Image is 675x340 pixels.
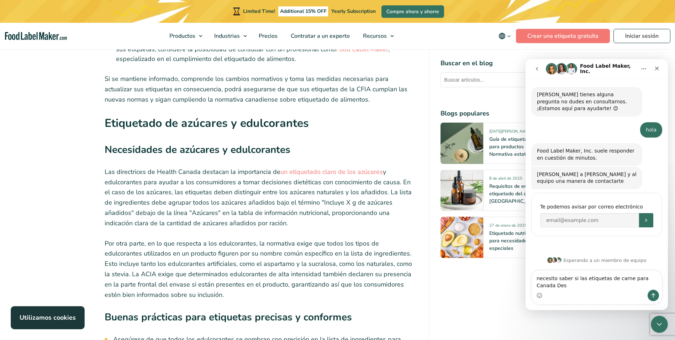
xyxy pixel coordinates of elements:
[357,23,397,49] a: Recursos
[361,32,387,40] span: Recursos
[526,59,668,310] iframe: Intercom live chat
[441,109,570,118] h4: Blogs populares
[289,32,350,40] span: Contratar a un experto
[280,168,383,176] a: un etiquetado claro de los azúcares
[489,129,532,137] span: [DATE][PERSON_NAME]
[105,310,352,324] strong: Buenas prácticas para etiquetas precisas y conformes
[489,223,527,231] span: 27 de enero de 2025
[489,183,554,205] a: Requisitos de envasado y etiquetado del cannabis en [GEOGRAPHIC_DATA]: Guía
[381,5,444,18] a: Compre ahora y ahorre
[208,23,251,49] a: Industrias
[105,143,290,156] strong: Necesidades de azúcares y edulcorantes
[252,23,283,49] a: Precios
[489,136,559,158] a: Guía de etiquetado del CBD para productos alimenticios: Normativa estatal y de la FDA
[278,6,328,16] span: Additional 15% OFF
[105,74,418,104] p: Si se mantiene informado, comprende los cambios normativos y toma las medidas necesarias para act...
[489,230,560,252] a: Etiquetado nutricional británico para necesidades dietéticas especiales
[105,115,309,131] strong: Etiquetado de azúcares y edulcorantes
[651,316,668,333] iframe: Intercom live chat
[331,8,376,15] span: Yearly Subscription
[613,29,670,43] a: Iniciar sesión
[167,32,196,40] span: Productos
[163,23,206,49] a: Productos
[516,29,610,43] a: Crear una etiqueta gratuita
[284,23,355,49] a: Contratar a un experto
[441,72,570,87] input: Buscar artículos...
[243,8,275,15] span: Limited Time!
[257,32,278,40] span: Precios
[489,176,522,184] span: 8 de abril de 2025
[212,32,241,40] span: Industrias
[20,313,76,322] strong: Utilizamos cookies
[441,58,570,68] h4: Buscar en el blog
[105,238,418,300] p: Por otra parte, en lo que respecta a los edulcorantes, la normativa exige que todos los tipos de ...
[105,167,418,228] p: Las directrices de Health Canada destacan la importancia de y edulcorantes para ayudar a los cons...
